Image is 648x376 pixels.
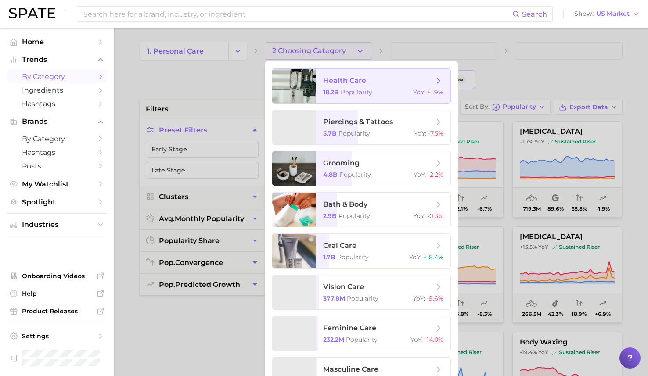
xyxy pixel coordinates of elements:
[7,329,107,343] a: Settings
[22,272,92,280] span: Onboarding Videos
[83,7,512,21] input: Search here for a brand, industry, or ingredient
[338,212,370,220] span: Popularity
[323,200,367,208] span: bath & body
[413,212,425,220] span: YoY :
[423,253,443,261] span: +18.4%
[22,72,92,81] span: by Category
[427,212,443,220] span: -0.3%
[22,86,92,94] span: Ingredients
[22,332,92,340] span: Settings
[22,100,92,108] span: Hashtags
[7,304,107,318] a: Product Releases
[428,129,443,137] span: -7.5%
[323,336,344,344] span: 232.2m
[323,294,345,302] span: 377.8m
[323,212,337,220] span: 2.9b
[22,180,92,188] span: My Watchlist
[22,38,92,46] span: Home
[413,294,425,302] span: YoY :
[323,88,339,96] span: 18.2b
[323,241,356,250] span: oral care
[323,324,376,332] span: feminine care
[7,97,107,111] a: Hashtags
[22,290,92,297] span: Help
[337,253,369,261] span: Popularity
[414,171,426,179] span: YoY :
[572,8,641,20] button: ShowUS Market
[323,129,337,137] span: 5.7b
[7,218,107,231] button: Industries
[427,88,443,96] span: +1.9%
[323,118,393,126] span: piercings & tattoos
[410,336,423,344] span: YoY :
[22,148,92,157] span: Hashtags
[7,35,107,49] a: Home
[522,10,547,18] span: Search
[427,294,443,302] span: -9.6%
[323,76,366,85] span: health care
[7,347,107,369] a: Log out. Currently logged in as Pro User with e-mail spate.pro@test.test.
[7,269,107,283] a: Onboarding Videos
[9,8,55,18] img: SPATE
[347,294,378,302] span: Popularity
[428,171,443,179] span: -2.2%
[596,11,630,16] span: US Market
[341,88,372,96] span: Popularity
[323,283,364,291] span: vision care
[22,56,92,64] span: Trends
[22,221,92,229] span: Industries
[323,159,360,167] span: grooming
[414,129,426,137] span: YoY :
[22,118,92,125] span: Brands
[7,83,107,97] a: Ingredients
[339,171,371,179] span: Popularity
[22,198,92,206] span: Spotlight
[7,195,107,209] a: Spotlight
[323,253,335,261] span: 1.7b
[7,132,107,146] a: by Category
[409,253,421,261] span: YoY :
[22,162,92,170] span: Posts
[323,365,378,373] span: masculine care
[413,88,425,96] span: YoY :
[22,135,92,143] span: by Category
[7,177,107,191] a: My Watchlist
[7,70,107,83] a: by Category
[7,159,107,173] a: Posts
[338,129,370,137] span: Popularity
[7,146,107,159] a: Hashtags
[425,336,443,344] span: -14.0%
[22,307,92,315] span: Product Releases
[323,171,338,179] span: 4.8b
[346,336,378,344] span: Popularity
[7,287,107,300] a: Help
[7,53,107,66] button: Trends
[574,11,594,16] span: Show
[7,115,107,128] button: Brands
